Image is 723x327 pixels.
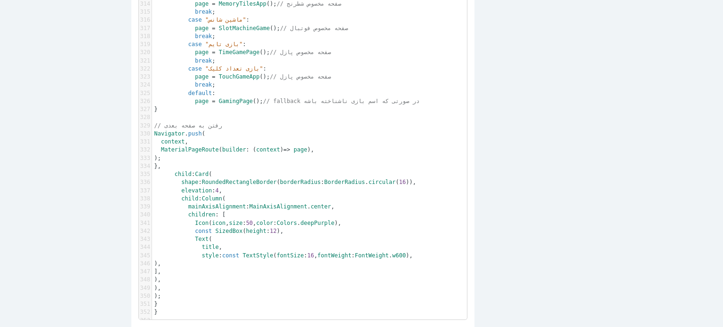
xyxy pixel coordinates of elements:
span: Text [195,236,209,242]
span: // صفحه مخصوص پازل [270,73,331,80]
span: } [154,301,158,307]
span: // صفحه مخصوص پازل [270,49,331,56]
span: : ( [154,195,226,202]
span: case [188,65,202,72]
span: = [212,25,215,32]
span: "ماشین شانس" [205,16,246,23]
span: ); [154,155,161,161]
span: child [175,171,192,177]
span: break [195,33,212,40]
span: // صفحه مخصوص فوتبال [280,25,348,32]
span: page [195,49,209,56]
span: SlotMachineGame [219,25,270,32]
span: color [256,220,273,226]
span: push [188,130,202,137]
span: size [229,220,243,226]
span: borderRadius [280,179,321,185]
span: 16 [307,252,314,259]
span: FontWeight [355,252,389,259]
span: children [188,211,216,218]
span: context [161,138,185,145]
div: 347 [139,268,152,276]
span: : [154,90,216,96]
span: , [154,244,223,250]
span: const [222,252,239,259]
span: MemoryTilesApp [219,0,266,7]
span: (); [154,73,331,80]
span: circular [369,179,396,185]
span: : , [154,187,223,194]
div: 317 [139,24,152,32]
span: ; [154,57,216,64]
span: => [283,146,290,153]
span: = [212,98,215,104]
div: 336 [139,178,152,186]
span: mainAxisAlignment [188,203,246,210]
div: 341 [139,219,152,227]
span: (); [154,25,348,32]
span: ], [154,268,161,275]
span: (); [154,0,342,7]
span: . ( [154,130,206,137]
div: 333 [139,154,152,162]
span: : [154,16,249,23]
div: 330 [139,130,152,138]
span: Icon [195,220,209,226]
div: 323 [139,73,152,81]
span: child [181,195,198,202]
span: = [212,49,215,56]
span: case [188,41,202,48]
span: MaterialPageRoute [161,146,219,153]
span: case [188,16,202,23]
span: } [154,106,158,112]
span: ( : ( ) ), [154,146,314,153]
div: 334 [139,162,152,170]
span: Card [195,171,209,177]
span: // صفحه مخصوص شطرنج [277,0,341,7]
div: 316 [139,16,152,24]
span: ), [154,276,161,283]
span: icon [212,220,225,226]
span: w600 [392,252,406,259]
span: fontSize [277,252,304,259]
div: 327 [139,105,152,113]
span: TextStyle [242,252,273,259]
div: 315 [139,8,152,16]
div: 344 [139,243,152,251]
span: RoundedRectangleBorder [202,179,277,185]
div: 352 [139,308,152,316]
span: TimeGamePage [219,49,260,56]
div: 319 [139,40,152,48]
span: ( [154,236,212,242]
span: 12 [270,228,276,234]
div: 322 [139,65,152,73]
span: ( : ), [154,228,284,234]
span: : . , [154,203,335,210]
div: 325 [139,89,152,97]
span: Navigator [154,130,185,137]
span: builder [222,146,246,153]
span: : ( : , : . ), [154,252,413,259]
span: = [212,0,215,7]
span: ; [154,8,216,15]
div: 346 [139,260,152,268]
div: 324 [139,81,152,89]
div: 328 [139,113,152,121]
span: Colors [277,220,297,226]
span: SizedBox [216,228,243,234]
span: 16 [399,179,406,185]
span: } [154,309,158,315]
span: break [195,57,212,64]
span: style [202,252,219,259]
span: break [195,8,212,15]
div: 320 [139,48,152,56]
span: title [202,244,219,250]
span: "بازی تعداد کلیک" [205,65,263,72]
span: ; [154,33,216,40]
div: 321 [139,57,152,65]
span: GamingPage [219,98,253,104]
span: fontWeight [317,252,351,259]
div: 337 [139,187,152,195]
span: height [246,228,266,234]
div: 350 [139,292,152,300]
